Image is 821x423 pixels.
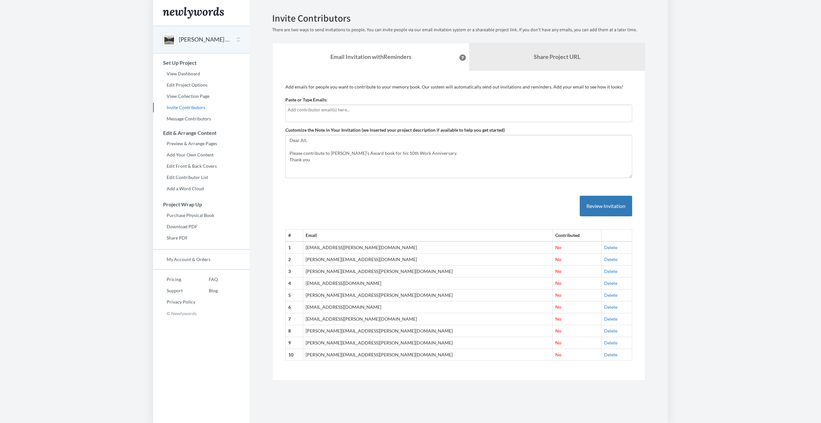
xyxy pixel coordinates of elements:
th: 5 [286,289,303,301]
a: Pricing [153,275,195,284]
a: Edit Contributor List [153,173,250,182]
a: Delete [604,340,617,345]
td: [PERSON_NAME][EMAIL_ADDRESS][PERSON_NAME][DOMAIN_NAME] [303,266,553,277]
h3: Set Up Project [153,60,250,66]
a: View Collection Page [153,91,250,101]
a: Add Your Own Content [153,150,250,160]
span: No [555,257,561,262]
a: Delete [604,280,617,286]
td: [PERSON_NAME][EMAIL_ADDRESS][PERSON_NAME][DOMAIN_NAME] [303,325,553,337]
h2: Invite Contributors [272,13,645,23]
a: Delete [604,257,617,262]
h3: Project Wrap Up [153,202,250,207]
td: [PERSON_NAME][EMAIL_ADDRESS][PERSON_NAME][DOMAIN_NAME] [303,289,553,301]
span: No [555,352,561,357]
td: [EMAIL_ADDRESS][DOMAIN_NAME] [303,277,553,289]
a: Delete [604,352,617,357]
a: Delete [604,292,617,298]
a: Message Contributors [153,114,250,124]
button: Review Invitation [580,196,632,217]
td: [PERSON_NAME][EMAIL_ADDRESS][PERSON_NAME][DOMAIN_NAME] [303,337,553,349]
span: No [555,280,561,286]
label: Paste or Type Emails: [285,97,327,103]
th: 3 [286,266,303,277]
p: There are two ways to send invitations to people. You can invite people via our email invitation ... [272,27,645,33]
th: 2 [286,254,303,266]
a: Add a Word Cloud [153,184,250,193]
span: No [555,328,561,334]
label: Customize the Note in Your Invitation (we inserted your project description if available to help ... [285,127,505,133]
a: Edit Project Options [153,80,250,90]
a: Delete [604,316,617,322]
span: No [555,245,561,250]
a: Preview & Arrange Pages [153,139,250,148]
span: No [555,316,561,322]
a: Support [153,286,195,296]
td: [EMAIL_ADDRESS][PERSON_NAME][DOMAIN_NAME] [303,241,553,253]
td: [EMAIL_ADDRESS][DOMAIN_NAME] [303,301,553,313]
a: Delete [604,328,617,334]
textarea: Dear All, Please contribute to [PERSON_NAME]'s Award book for his 10th Work Anniversary. Thank you [285,135,632,178]
a: Delete [604,304,617,310]
h3: Edit & Arrange Content [153,130,250,136]
th: 7 [286,313,303,325]
a: Delete [604,245,617,250]
input: Add contributor email(s) here... [288,106,630,113]
img: Newlywords logo [163,7,224,19]
a: Invite Contributors [153,103,250,112]
th: 1 [286,241,303,253]
a: Download PDF [153,222,250,231]
th: # [286,230,303,241]
button: [PERSON_NAME] 10 Year Milestone Award [179,35,231,44]
a: Edit Front & Back Covers [153,161,250,171]
span: No [555,304,561,310]
p: Add emails for people you want to contribute to your memory book. Our system will automatically s... [285,84,632,90]
a: Purchase Physical Book [153,211,250,220]
span: No [555,292,561,298]
td: [PERSON_NAME][EMAIL_ADDRESS][DOMAIN_NAME] [303,254,553,266]
p: © Newlywords [153,308,250,318]
a: Privacy Policy [153,297,195,307]
b: Share Project URL [534,53,580,60]
th: 10 [286,349,303,361]
td: [PERSON_NAME][EMAIL_ADDRESS][PERSON_NAME][DOMAIN_NAME] [303,349,553,361]
a: FAQ [195,275,218,284]
th: Contributed [552,230,601,241]
a: View Dashboard [153,69,250,79]
a: My Account & Orders [153,255,250,264]
th: 8 [286,325,303,337]
span: No [555,268,561,274]
a: Share PDF [153,233,250,243]
td: [EMAIL_ADDRESS][PERSON_NAME][DOMAIN_NAME] [303,313,553,325]
a: Blog [195,286,218,296]
th: Email [303,230,553,241]
th: 9 [286,337,303,349]
strong: Email Invitation with Reminders [330,53,411,60]
a: Delete [604,268,617,274]
span: No [555,340,561,345]
th: 4 [286,277,303,289]
th: 6 [286,301,303,313]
